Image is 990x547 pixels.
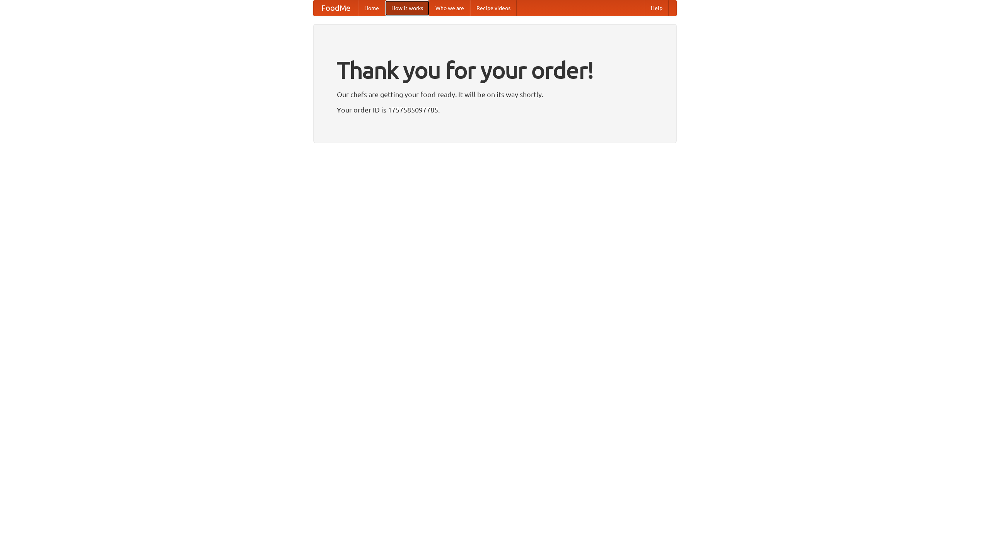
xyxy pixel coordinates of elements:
[337,104,653,116] p: Your order ID is 1757585097785.
[314,0,358,16] a: FoodMe
[337,89,653,100] p: Our chefs are getting your food ready. It will be on its way shortly.
[429,0,470,16] a: Who we are
[358,0,385,16] a: Home
[470,0,517,16] a: Recipe videos
[645,0,669,16] a: Help
[385,0,429,16] a: How it works
[337,51,653,89] h1: Thank you for your order!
